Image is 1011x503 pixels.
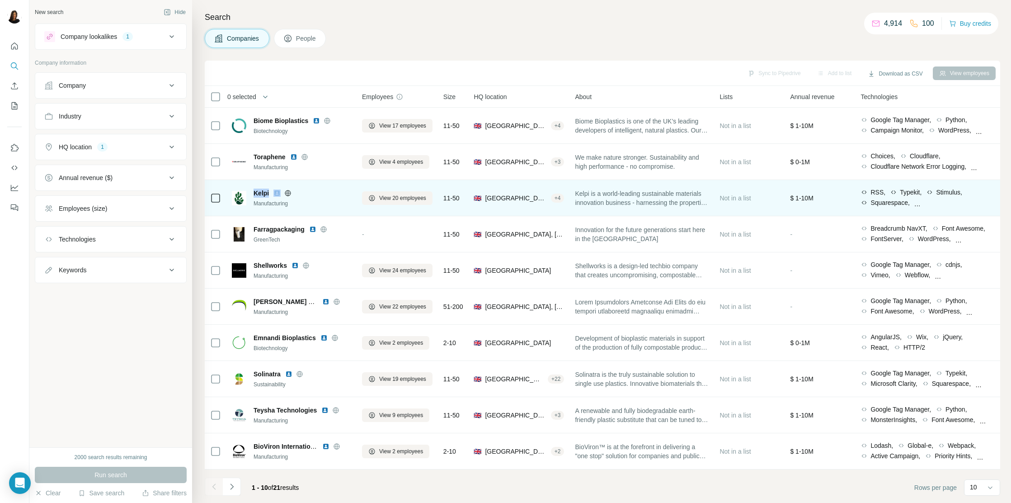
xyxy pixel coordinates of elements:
span: Breadcrumb NavXT, [870,224,927,233]
span: Rows per page [914,483,957,492]
div: + 4 [551,194,564,202]
img: LinkedIn logo [292,262,299,269]
span: FontServer, [870,234,903,243]
span: $ 1-10M [790,412,813,419]
span: [GEOGRAPHIC_DATA] [485,157,547,166]
span: [GEOGRAPHIC_DATA], [GEOGRAPHIC_DATA], [GEOGRAPHIC_DATA] [485,375,544,384]
button: View 2 employees [362,336,429,350]
span: Font Awesome, [870,307,914,316]
div: + 2 [551,447,564,456]
span: WordPress, [918,234,951,243]
span: Annual revenue [790,92,834,101]
span: Lodash, [870,441,893,450]
button: View 19 employees [362,372,433,386]
button: Buy credits [949,17,991,30]
span: View 19 employees [379,375,426,383]
span: Google Tag Manager, [870,405,931,414]
span: 11-50 [443,121,460,130]
span: 🇬🇧 [474,447,481,456]
span: View 9 employees [379,411,423,419]
span: Squarespace, [870,198,909,207]
img: Logo of Toraphene [232,161,246,163]
p: 100 [922,18,934,29]
button: Hide [157,5,192,19]
span: Lists [719,92,733,101]
p: 10 [970,483,977,492]
img: Logo of Shellworks [232,263,246,278]
span: - [790,231,792,238]
img: LinkedIn logo [322,298,329,305]
span: Technologies [861,92,898,101]
button: Enrich CSV [7,78,22,94]
div: + 3 [551,411,564,419]
span: 21 [273,484,281,491]
span: 0 selected [227,92,256,101]
button: Save search [78,489,124,498]
div: Industry [59,112,81,121]
span: Python, [945,296,967,305]
span: cdnjs, [945,260,962,269]
button: Keywords [35,259,186,281]
span: 🇬🇧 [474,411,481,420]
span: WordPress, [938,126,971,135]
span: Not in a list [719,339,751,346]
span: 51-200 [443,302,463,311]
span: [GEOGRAPHIC_DATA], [GEOGRAPHIC_DATA][PERSON_NAME], [GEOGRAPHIC_DATA] [485,230,564,239]
div: Manufacturing [254,199,351,208]
img: Logo of Wells Performance Materials [232,299,246,314]
span: [GEOGRAPHIC_DATA], [GEOGRAPHIC_DATA], [GEOGRAPHIC_DATA] [485,302,564,311]
span: View 20 employees [379,194,426,202]
span: $ 0-1M [790,158,810,166]
img: Logo of Teysha Technologies [232,408,246,422]
span: Employees [362,92,393,101]
button: View 24 employees [362,264,433,277]
span: $ 0-1M [790,339,810,346]
div: Manufacturing [254,272,351,280]
span: View 24 employees [379,266,426,275]
div: HQ location [59,142,92,152]
span: Typekit, [900,188,922,197]
img: Logo of BioViron International [232,444,246,459]
span: BioViron™ is at the forefront in delivering a "one stop"​ solution for companies and public secto... [575,442,709,460]
span: Solinatra is the truly sustainable solution to single use plastics. Innovative biomaterials that ... [575,370,709,388]
button: View 20 employees [362,191,433,205]
span: Stimulus, [936,188,962,197]
span: [PERSON_NAME] Performance Materials [254,298,376,305]
span: Not in a list [719,122,751,129]
button: Navigate to next page [223,478,241,496]
span: Not in a list [719,195,751,202]
img: LinkedIn logo [313,117,320,124]
div: Sustainability [254,380,351,389]
span: 11-50 [443,157,460,166]
button: Use Surfe on LinkedIn [7,140,22,156]
button: View 17 employees [362,119,433,133]
span: View 2 employees [379,339,423,347]
span: 1 - 10 [252,484,268,491]
span: results [252,484,299,491]
button: Technologies [35,228,186,250]
span: Teysha Technologies [254,406,317,415]
span: [GEOGRAPHIC_DATA] [485,194,547,203]
span: Squarespace, [932,379,971,388]
span: Not in a list [719,267,751,274]
span: Google Tag Manager, [870,296,931,305]
span: 2-10 [443,338,456,347]
img: Logo of Biome Bioplastics [232,119,246,133]
div: GreenTech [254,236,351,244]
button: My lists [7,98,22,114]
div: 2000 search results remaining [75,453,147,461]
span: Not in a list [719,448,751,455]
div: Open Intercom Messenger [9,472,31,494]
span: Google Tag Manager, [870,369,931,378]
span: 🇬🇧 [474,121,481,130]
span: Emnandi Bioplastics [254,333,316,342]
span: WordPress, [929,307,962,316]
span: View 2 employees [379,447,423,456]
img: LinkedIn logo [273,190,281,197]
button: Feedback [7,199,22,216]
span: AngularJS, [870,332,901,342]
span: - [790,303,792,310]
span: Biome Bioplastics is one of the UK’s leading developers of intelligent, natural plastics. Our mis... [575,117,709,135]
span: Farragpackaging [254,225,305,234]
span: 2-10 [443,447,456,456]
